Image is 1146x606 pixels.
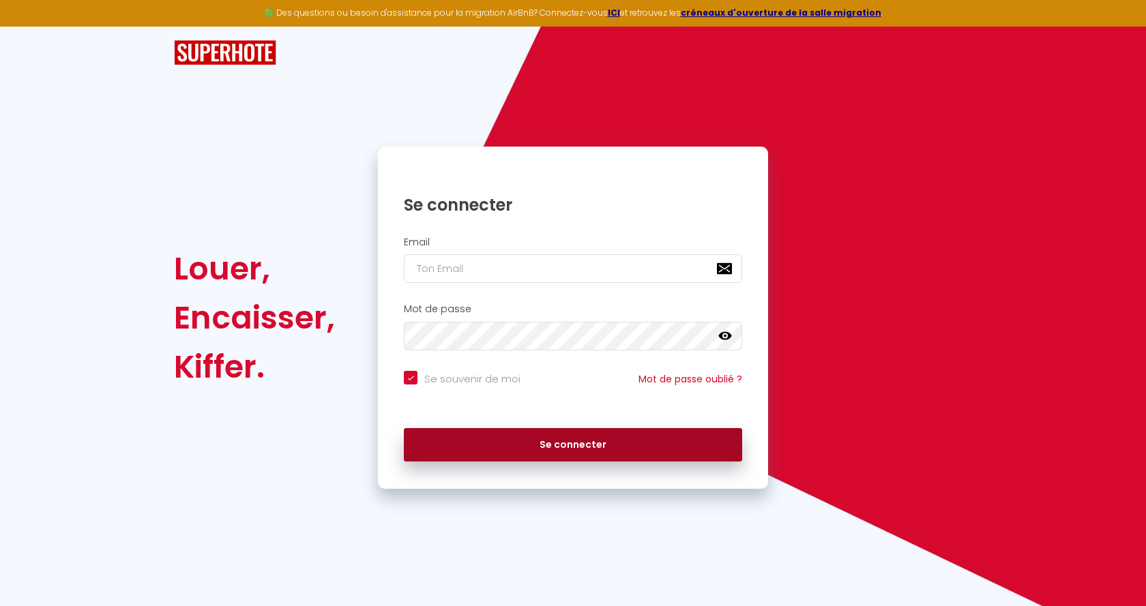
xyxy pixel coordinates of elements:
button: Ouvrir le widget de chat LiveChat [11,5,52,46]
input: Ton Email [404,254,742,283]
img: SuperHote logo [174,40,276,65]
a: ICI [608,7,620,18]
h2: Mot de passe [404,303,742,315]
div: Kiffer. [174,342,335,391]
a: Mot de passe oublié ? [638,372,742,386]
button: Se connecter [404,428,742,462]
h1: Se connecter [404,194,742,215]
h2: Email [404,237,742,248]
a: créneaux d'ouverture de la salle migration [681,7,881,18]
div: Louer, [174,244,335,293]
div: Encaisser, [174,293,335,342]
